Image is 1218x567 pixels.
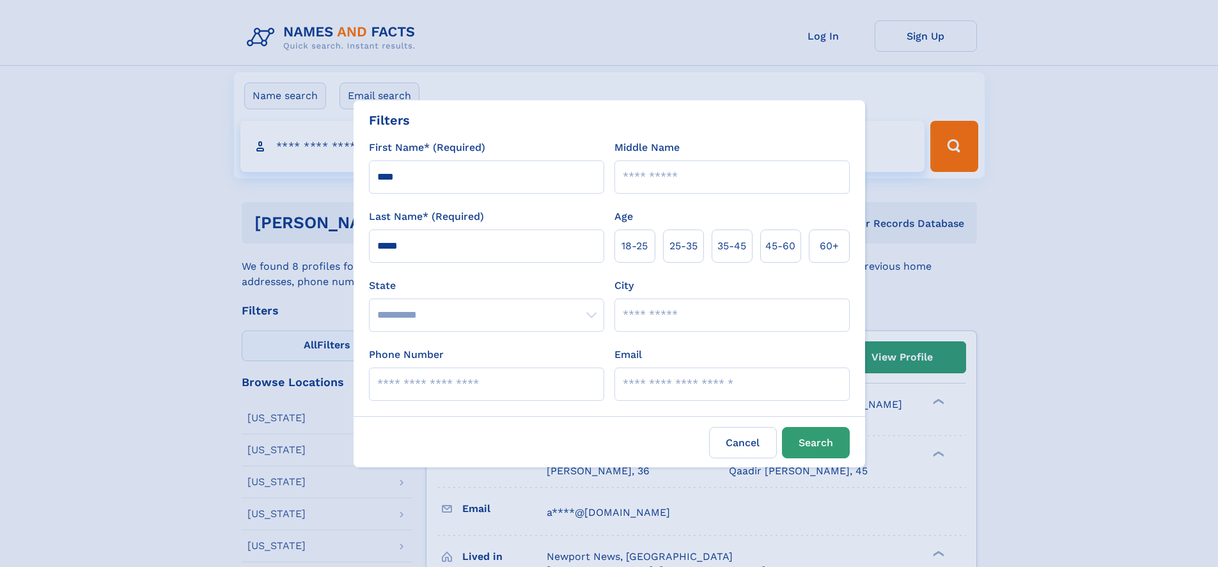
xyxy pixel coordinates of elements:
[765,238,795,254] span: 45‑60
[709,427,777,458] label: Cancel
[614,140,680,155] label: Middle Name
[614,278,634,293] label: City
[820,238,839,254] span: 60+
[369,278,604,293] label: State
[369,111,410,130] div: Filters
[621,238,648,254] span: 18‑25
[614,209,633,224] label: Age
[669,238,698,254] span: 25‑35
[369,347,444,362] label: Phone Number
[369,209,484,224] label: Last Name* (Required)
[717,238,746,254] span: 35‑45
[782,427,850,458] button: Search
[369,140,485,155] label: First Name* (Required)
[614,347,642,362] label: Email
